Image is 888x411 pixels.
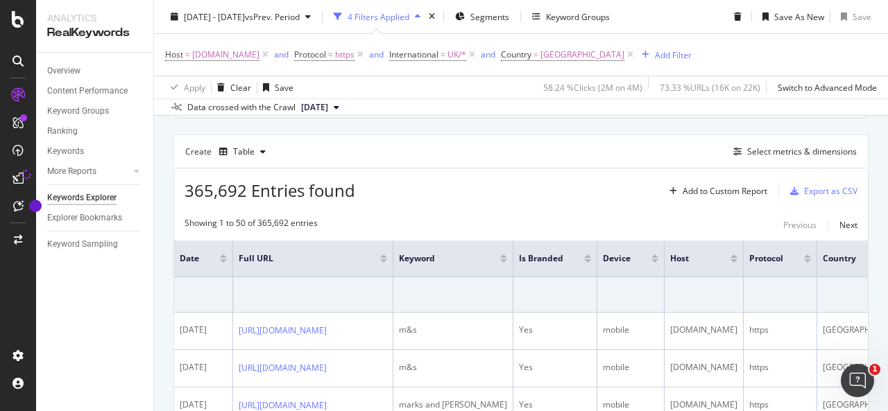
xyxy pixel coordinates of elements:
[239,252,359,265] span: Full URL
[47,64,80,78] div: Overview
[180,252,199,265] span: Date
[869,364,880,375] span: 1
[540,45,624,64] span: [GEOGRAPHIC_DATA]
[670,361,737,374] div: [DOMAIN_NAME]
[670,252,710,265] span: Host
[399,361,507,374] div: m&s
[165,76,205,98] button: Apply
[296,99,345,116] button: [DATE]
[543,81,642,93] div: 58.24 % Clicks ( 2M on 4M )
[165,6,316,28] button: [DATE] - [DATE]vsPrev. Period
[774,10,824,22] div: Save As New
[785,180,857,202] button: Export as CSV
[180,399,227,411] div: [DATE]
[655,49,692,60] div: Add Filter
[546,10,610,22] div: Keyword Groups
[185,141,271,163] div: Create
[749,252,783,265] span: Protocol
[47,144,144,159] a: Keywords
[481,49,495,60] div: and
[603,399,658,411] div: mobile
[47,64,144,78] a: Overview
[772,76,877,98] button: Switch to Advanced Mode
[184,10,245,22] span: [DATE] - [DATE]
[481,48,495,61] button: and
[233,148,255,156] div: Table
[47,144,84,159] div: Keywords
[603,252,631,265] span: Device
[519,252,563,265] span: Is Branded
[527,6,615,28] button: Keyword Groups
[501,49,531,60] span: Country
[853,10,871,22] div: Save
[180,361,227,374] div: [DATE]
[47,84,144,98] a: Content Performance
[749,324,811,336] div: https
[757,6,824,28] button: Save As New
[348,10,409,22] div: 4 Filters Applied
[180,324,227,336] div: [DATE]
[47,84,128,98] div: Content Performance
[165,49,183,60] span: Host
[47,124,78,139] div: Ranking
[369,49,384,60] div: and
[470,10,509,22] span: Segments
[636,46,692,63] button: Add Filter
[823,252,879,265] span: Country
[47,104,109,119] div: Keyword Groups
[275,81,293,93] div: Save
[399,399,507,411] div: marks and [PERSON_NAME]
[47,191,117,205] div: Keywords Explorer
[519,399,591,411] div: Yes
[185,179,355,202] span: 365,692 Entries found
[294,49,326,60] span: Protocol
[47,164,96,179] div: More Reports
[778,81,877,93] div: Switch to Advanced Mode
[747,146,857,157] div: Select metrics & dimensions
[185,49,190,60] span: =
[450,6,515,28] button: Segments
[426,10,438,24] div: times
[192,45,259,64] span: [DOMAIN_NAME]
[185,217,318,234] div: Showing 1 to 50 of 365,692 entries
[184,81,205,93] div: Apply
[47,211,122,225] div: Explorer Bookmarks
[328,6,426,28] button: 4 Filters Applied
[328,49,333,60] span: =
[670,324,737,336] div: [DOMAIN_NAME]
[841,364,874,397] iframe: Intercom live chat
[839,219,857,231] div: Next
[664,180,767,202] button: Add to Custom Report
[47,211,144,225] a: Explorer Bookmarks
[369,48,384,61] button: and
[389,49,438,60] span: International
[533,49,538,60] span: =
[274,49,289,60] div: and
[245,10,300,22] span: vs Prev. Period
[274,48,289,61] button: and
[839,217,857,234] button: Next
[835,6,871,28] button: Save
[519,324,591,336] div: Yes
[749,361,811,374] div: https
[301,101,328,114] span: 2025 Aug. 30th
[187,101,296,114] div: Data crossed with the Crawl
[603,361,658,374] div: mobile
[441,49,445,60] span: =
[230,81,251,93] div: Clear
[212,76,251,98] button: Clear
[47,11,142,25] div: Analytics
[603,324,658,336] div: mobile
[399,324,507,336] div: m&s
[519,361,591,374] div: Yes
[239,361,327,375] a: [URL][DOMAIN_NAME]
[670,399,737,411] div: [DOMAIN_NAME]
[47,124,144,139] a: Ranking
[29,200,42,212] div: Tooltip anchor
[47,237,144,252] a: Keyword Sampling
[47,25,142,41] div: RealKeywords
[399,252,479,265] span: Keyword
[335,45,355,64] span: https
[214,141,271,163] button: Table
[47,104,144,119] a: Keyword Groups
